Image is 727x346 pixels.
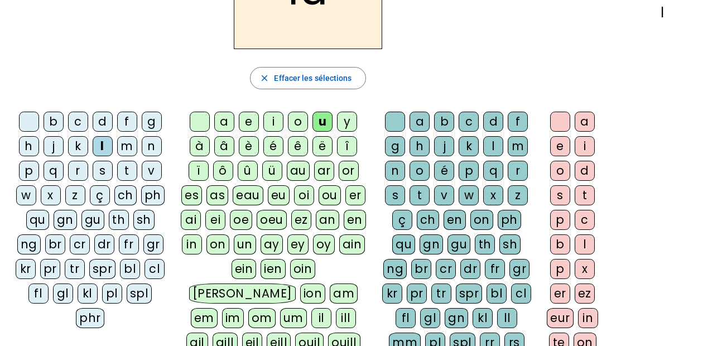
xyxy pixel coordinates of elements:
[314,161,334,181] div: ar
[575,234,595,254] div: l
[550,259,570,279] div: p
[189,283,296,304] div: [PERSON_NAME]
[550,185,570,205] div: s
[280,308,307,328] div: um
[459,161,479,181] div: p
[232,259,257,279] div: ein
[26,210,49,230] div: qu
[290,259,316,279] div: oin
[41,185,61,205] div: x
[345,185,365,205] div: er
[319,185,341,205] div: ou
[17,234,41,254] div: ng
[547,308,574,328] div: eur
[239,136,259,156] div: è
[45,234,65,254] div: br
[263,112,283,132] div: i
[120,259,140,279] div: bl
[190,136,210,156] div: à
[447,234,470,254] div: gu
[508,112,528,132] div: f
[93,161,113,181] div: s
[94,234,114,254] div: dr
[93,112,113,132] div: d
[44,112,64,132] div: b
[119,234,139,254] div: fr
[19,136,39,156] div: h
[145,259,165,279] div: cl
[337,112,357,132] div: y
[483,136,503,156] div: l
[257,210,287,230] div: oeu
[508,136,528,156] div: m
[274,71,352,85] span: Effacer les sélections
[497,308,517,328] div: ll
[127,283,152,304] div: spl
[189,161,209,181] div: ï
[40,259,60,279] div: pr
[28,283,49,304] div: fl
[483,112,503,132] div: d
[339,234,365,254] div: ain
[287,161,310,181] div: au
[261,259,286,279] div: ien
[499,234,521,254] div: sh
[456,283,483,304] div: spr
[182,234,202,254] div: in
[392,234,415,254] div: qu
[89,259,116,279] div: spr
[214,112,234,132] div: a
[411,259,431,279] div: br
[65,185,85,205] div: z
[385,136,405,156] div: g
[133,210,155,230] div: sh
[460,259,480,279] div: dr
[578,308,598,328] div: in
[143,234,163,254] div: gr
[383,259,407,279] div: ng
[475,234,495,254] div: th
[93,136,113,156] div: l
[417,210,439,230] div: ch
[410,185,430,205] div: t
[392,210,412,230] div: ç
[575,259,595,279] div: x
[53,283,73,304] div: gl
[575,283,595,304] div: ez
[344,210,366,230] div: en
[420,308,440,328] div: gl
[248,308,276,328] div: om
[311,308,331,328] div: il
[117,112,137,132] div: f
[288,112,308,132] div: o
[339,161,359,181] div: or
[90,185,110,205] div: ç
[117,136,137,156] div: m
[259,73,269,83] mat-icon: close
[287,234,309,254] div: ey
[44,136,64,156] div: j
[76,308,104,328] div: phr
[313,234,335,254] div: oy
[78,283,98,304] div: kl
[511,283,531,304] div: cl
[68,136,88,156] div: k
[70,234,90,254] div: cr
[222,308,244,328] div: im
[459,112,479,132] div: c
[445,308,468,328] div: gn
[434,161,454,181] div: é
[434,136,454,156] div: j
[487,283,507,304] div: bl
[191,308,218,328] div: em
[44,161,64,181] div: q
[233,185,263,205] div: eau
[114,185,137,205] div: ch
[330,283,358,304] div: am
[396,308,416,328] div: fl
[81,210,104,230] div: gu
[312,112,333,132] div: u
[410,112,430,132] div: a
[473,308,493,328] div: kl
[142,161,162,181] div: v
